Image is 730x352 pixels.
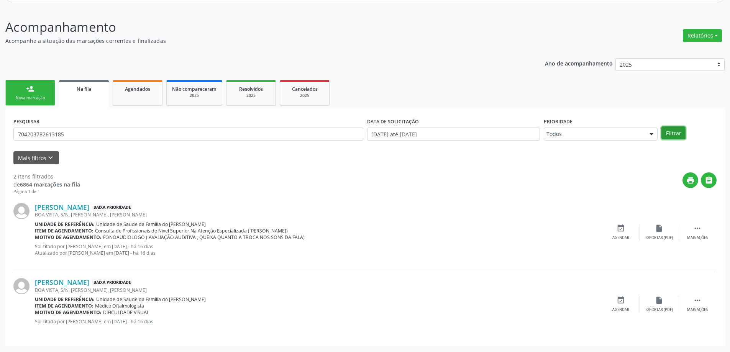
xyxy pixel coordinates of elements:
[26,85,34,93] div: person_add
[35,228,94,234] b: Item de agendamento:
[35,318,602,325] p: Solicitado por [PERSON_NAME] em [DATE] - há 16 dias
[46,154,55,162] i: keyboard_arrow_down
[544,116,573,128] label: Prioridade
[13,188,80,195] div: Página 1 de 1
[35,203,89,211] a: [PERSON_NAME]
[645,235,673,241] div: Exportar (PDF)
[232,93,270,98] div: 2025
[367,128,540,141] input: Selecione um intervalo
[96,221,206,228] span: Unidade de Saude da Familia do [PERSON_NAME]
[239,86,263,92] span: Resolvidos
[5,37,509,45] p: Acompanhe a situação das marcações correntes e finalizadas
[687,235,708,241] div: Mais ações
[35,211,602,218] div: BOA VISTA, S/N, [PERSON_NAME], [PERSON_NAME]
[683,29,722,42] button: Relatórios
[13,203,30,219] img: img
[92,278,133,287] span: Baixa Prioridade
[13,172,80,180] div: 2 itens filtrados
[35,221,95,228] b: Unidade de referência:
[655,224,663,232] i: insert_drive_file
[35,287,602,293] div: BOA VISTA, S/N, [PERSON_NAME], [PERSON_NAME]
[125,86,150,92] span: Agendados
[13,116,39,128] label: PESQUISAR
[546,130,642,138] span: Todos
[705,176,713,185] i: 
[645,307,673,313] div: Exportar (PDF)
[13,128,363,141] input: Nome, CNS
[103,234,305,241] span: FONOAUDIOLOGO ( AVALIAÇÃO AUDITIVA , QUEIXA QUANTO A TROCA NOS SONS DA FALA)
[20,181,80,188] strong: 6864 marcações na fila
[172,93,217,98] div: 2025
[367,116,419,128] label: DATA DE SOLICITAÇÃO
[13,151,59,165] button: Mais filtroskeyboard_arrow_down
[35,243,602,256] p: Solicitado por [PERSON_NAME] em [DATE] - há 16 dias Atualizado por [PERSON_NAME] em [DATE] - há 1...
[617,296,625,305] i: event_available
[617,224,625,232] i: event_available
[612,307,629,313] div: Agendar
[96,296,206,303] span: Unidade de Saude da Familia do [PERSON_NAME]
[693,296,702,305] i: 
[35,234,102,241] b: Motivo de agendamento:
[11,95,49,101] div: Nova marcação
[13,278,30,294] img: img
[95,228,288,234] span: Consulta de Profissionais de Nivel Superior Na Atenção Especializada ([PERSON_NAME])
[612,235,629,241] div: Agendar
[77,86,91,92] span: Na fila
[35,296,95,303] b: Unidade de referência:
[92,203,133,211] span: Baixa Prioridade
[686,176,695,185] i: print
[35,278,89,287] a: [PERSON_NAME]
[103,309,149,316] span: DIFICULDADE VISUAL
[682,172,698,188] button: print
[285,93,324,98] div: 2025
[95,303,144,309] span: Médico Oftalmologista
[292,86,318,92] span: Cancelados
[687,307,708,313] div: Mais ações
[13,180,80,188] div: de
[5,18,509,37] p: Acompanhamento
[545,58,613,68] p: Ano de acompanhamento
[693,224,702,232] i: 
[172,86,217,92] span: Não compareceram
[35,309,102,316] b: Motivo de agendamento:
[701,172,717,188] button: 
[655,296,663,305] i: insert_drive_file
[35,303,94,309] b: Item de agendamento:
[661,126,686,139] button: Filtrar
